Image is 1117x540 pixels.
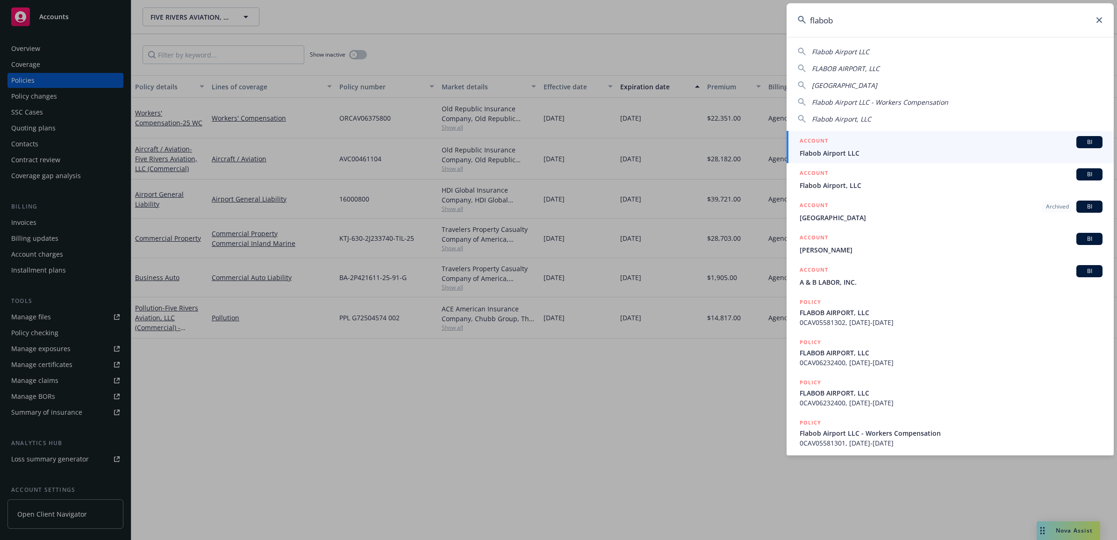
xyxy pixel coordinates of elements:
[800,148,1103,158] span: Flabob Airport LLC
[787,413,1114,453] a: POLICYFlabob Airport LLC - Workers Compensation0CAV05581301, [DATE]-[DATE]
[800,388,1103,398] span: FLABOB AIRPORT, LLC
[800,136,828,147] h5: ACCOUNT
[800,213,1103,223] span: [GEOGRAPHIC_DATA]
[787,228,1114,260] a: ACCOUNTBI[PERSON_NAME]
[800,277,1103,287] span: A & B LABOR, INC.
[800,265,828,276] h5: ACCOUNT
[787,131,1114,163] a: ACCOUNTBIFlabob Airport LLC
[800,308,1103,317] span: FLABOB AIRPORT, LLC
[1080,235,1099,243] span: BI
[800,398,1103,408] span: 0CAV06232400, [DATE]-[DATE]
[787,292,1114,332] a: POLICYFLABOB AIRPORT, LLC0CAV05581302, [DATE]-[DATE]
[787,332,1114,373] a: POLICYFLABOB AIRPORT, LLC0CAV06232400, [DATE]-[DATE]
[800,180,1103,190] span: Flabob Airport, LLC
[800,338,821,347] h5: POLICY
[812,81,877,90] span: [GEOGRAPHIC_DATA]
[800,233,828,244] h5: ACCOUNT
[812,47,869,56] span: Flabob Airport LLC
[812,98,948,107] span: Flabob Airport LLC - Workers Compensation
[800,297,821,307] h5: POLICY
[800,378,821,387] h5: POLICY
[787,3,1114,37] input: Search...
[1080,267,1099,275] span: BI
[787,195,1114,228] a: ACCOUNTArchivedBI[GEOGRAPHIC_DATA]
[800,428,1103,438] span: Flabob Airport LLC - Workers Compensation
[1080,202,1099,211] span: BI
[800,168,828,180] h5: ACCOUNT
[1080,170,1099,179] span: BI
[812,64,880,73] span: FLABOB AIRPORT, LLC
[800,438,1103,448] span: 0CAV05581301, [DATE]-[DATE]
[800,201,828,212] h5: ACCOUNT
[800,348,1103,358] span: FLABOB AIRPORT, LLC
[787,260,1114,292] a: ACCOUNTBIA & B LABOR, INC.
[1046,202,1069,211] span: Archived
[800,418,821,427] h5: POLICY
[800,358,1103,367] span: 0CAV06232400, [DATE]-[DATE]
[787,373,1114,413] a: POLICYFLABOB AIRPORT, LLC0CAV06232400, [DATE]-[DATE]
[800,317,1103,327] span: 0CAV05581302, [DATE]-[DATE]
[800,245,1103,255] span: [PERSON_NAME]
[787,163,1114,195] a: ACCOUNTBIFlabob Airport, LLC
[1080,138,1099,146] span: BI
[812,115,871,123] span: Flabob Airport, LLC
